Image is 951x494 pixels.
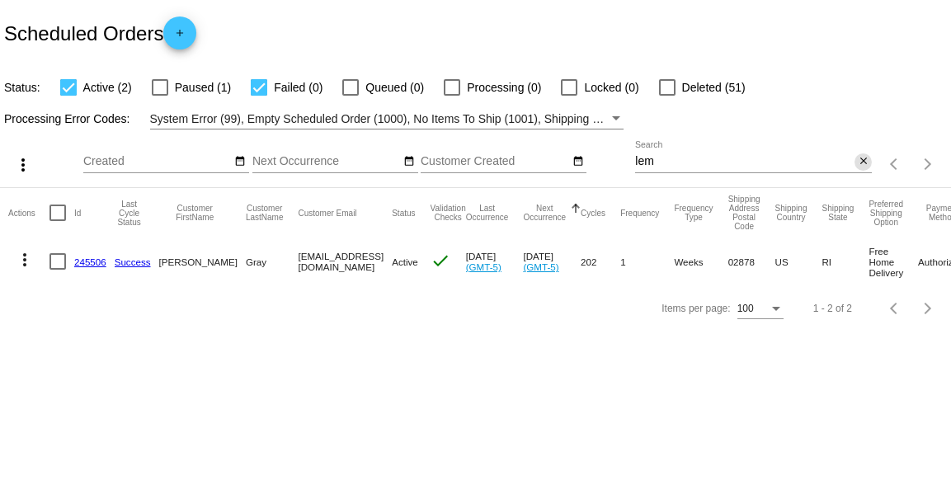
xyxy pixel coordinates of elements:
[4,81,40,94] span: Status:
[737,303,754,314] span: 100
[737,303,784,315] mat-select: Items per page:
[581,208,605,218] button: Change sorting for Cycles
[246,238,299,285] mat-cell: Gray
[620,208,659,218] button: Change sorting for Frequency
[878,292,911,325] button: Previous page
[298,238,392,285] mat-cell: [EMAIL_ADDRESS][DOMAIN_NAME]
[911,292,944,325] button: Next page
[572,155,584,168] mat-icon: date_range
[523,261,558,272] a: (GMT-5)
[661,303,730,314] div: Items per page:
[674,238,727,285] mat-cell: Weeks
[869,200,903,227] button: Change sorting for PreferredShippingOption
[878,148,911,181] button: Previous page
[431,251,450,271] mat-icon: check
[523,238,581,285] mat-cell: [DATE]
[674,204,713,222] button: Change sorting for FrequencyType
[728,238,775,285] mat-cell: 02878
[83,155,232,168] input: Created
[682,78,746,97] span: Deleted (51)
[466,261,501,272] a: (GMT-5)
[150,109,624,129] mat-select: Filter by Processing Error Codes
[421,155,569,168] input: Customer Created
[252,155,401,168] input: Next Occurrence
[159,204,231,222] button: Change sorting for CustomerFirstName
[13,155,33,175] mat-icon: more_vert
[728,195,760,231] button: Change sorting for ShippingPostcode
[403,155,415,168] mat-icon: date_range
[4,16,196,49] h2: Scheduled Orders
[392,256,418,267] span: Active
[4,112,130,125] span: Processing Error Codes:
[467,78,541,97] span: Processing (0)
[858,155,869,168] mat-icon: close
[911,148,944,181] button: Next page
[365,78,424,97] span: Queued (0)
[466,238,524,285] mat-cell: [DATE]
[234,155,246,168] mat-icon: date_range
[822,238,869,285] mat-cell: RI
[775,238,822,285] mat-cell: US
[775,204,807,222] button: Change sorting for ShippingCountry
[298,208,356,218] button: Change sorting for CustomerEmail
[466,204,509,222] button: Change sorting for LastOccurrenceUtc
[246,204,284,222] button: Change sorting for CustomerLastName
[392,208,415,218] button: Change sorting for Status
[15,250,35,270] mat-icon: more_vert
[8,188,49,238] mat-header-cell: Actions
[74,208,81,218] button: Change sorting for Id
[813,303,852,314] div: 1 - 2 of 2
[635,155,854,168] input: Search
[620,238,674,285] mat-cell: 1
[584,78,638,97] span: Locked (0)
[170,27,190,47] mat-icon: add
[581,238,620,285] mat-cell: 202
[175,78,231,97] span: Paused (1)
[822,204,854,222] button: Change sorting for ShippingState
[854,153,872,171] button: Clear
[431,188,466,238] mat-header-cell: Validation Checks
[869,238,918,285] mat-cell: Free Home Delivery
[523,204,566,222] button: Change sorting for NextOccurrenceUtc
[83,78,132,97] span: Active (2)
[74,256,106,267] a: 245506
[159,238,246,285] mat-cell: [PERSON_NAME]
[274,78,322,97] span: Failed (0)
[115,256,151,267] a: Success
[115,200,144,227] button: Change sorting for LastProcessingCycleId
